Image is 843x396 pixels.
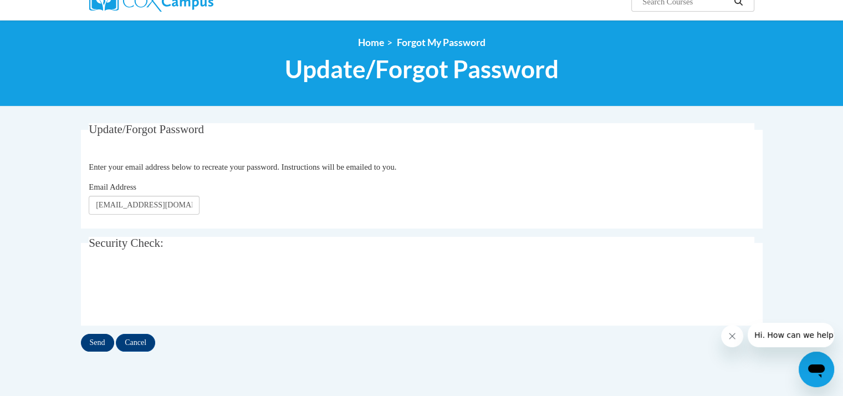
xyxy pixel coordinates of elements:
[89,163,396,171] span: Enter your email address below to recreate your password. Instructions will be emailed to you.
[285,54,559,84] span: Update/Forgot Password
[89,123,204,136] span: Update/Forgot Password
[748,323,834,347] iframe: Message from company
[81,334,114,352] input: Send
[89,268,257,312] iframe: reCAPTCHA
[397,37,486,48] span: Forgot My Password
[89,182,136,191] span: Email Address
[116,334,155,352] input: Cancel
[799,352,834,387] iframe: Button to launch messaging window
[7,8,90,17] span: Hi. How can we help?
[89,236,164,250] span: Security Check:
[721,325,743,347] iframe: Close message
[358,37,384,48] a: Home
[89,196,200,215] input: Email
